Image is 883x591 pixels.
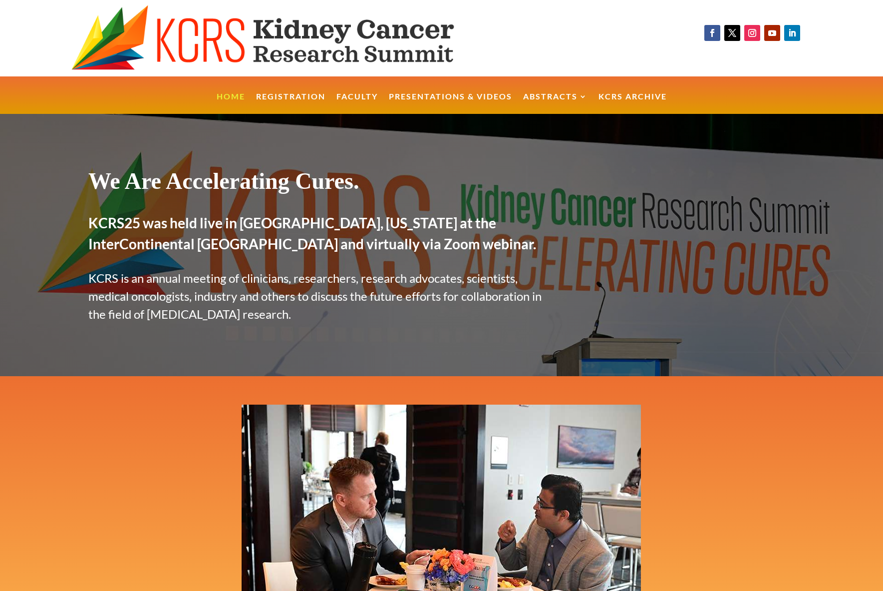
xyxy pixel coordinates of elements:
a: KCRS Archive [598,93,667,114]
h2: KCRS25 was held live in [GEOGRAPHIC_DATA], [US_STATE] at the InterContinental [GEOGRAPHIC_DATA] a... [88,212,547,259]
a: Registration [256,93,325,114]
p: KCRS is an annual meeting of clinicians, researchers, research advocates, scientists, medical onc... [88,269,547,323]
a: Faculty [336,93,378,114]
a: Presentations & Videos [389,93,512,114]
h1: We Are Accelerating Cures. [88,167,547,200]
img: KCRS generic logo wide [71,5,501,71]
a: Home [217,93,245,114]
a: Follow on Facebook [704,25,720,41]
a: Follow on X [724,25,740,41]
a: Follow on Instagram [744,25,760,41]
a: Follow on Youtube [764,25,780,41]
a: Follow on LinkedIn [784,25,800,41]
a: Abstracts [523,93,588,114]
